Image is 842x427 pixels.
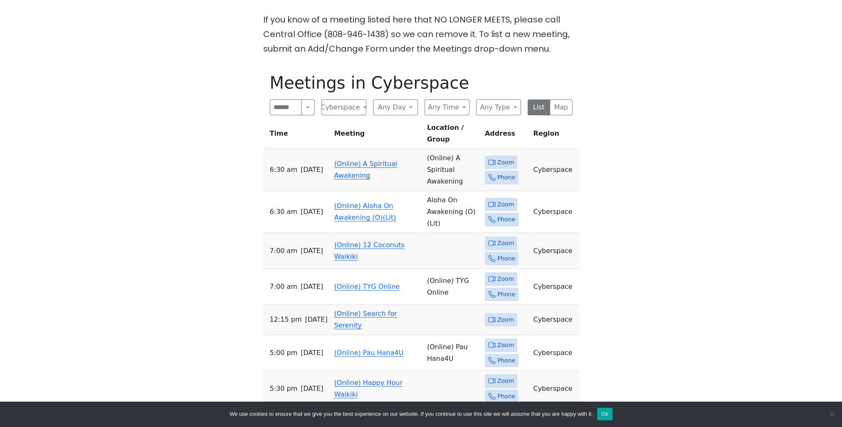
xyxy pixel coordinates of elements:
[476,99,521,115] button: Any Type
[425,99,469,115] button: Any Time
[331,122,424,149] th: Meeting
[301,347,323,359] span: [DATE]
[334,349,404,357] a: (Online) Pau Hana4U
[334,160,398,179] a: (Online) A Spiritual Awakening
[270,347,298,359] span: 5:00 PM
[334,310,397,329] a: (Online) Search for Serenity
[301,383,323,395] span: [DATE]
[424,335,481,371] td: (Online) Pau Hana4U
[301,99,314,115] button: Search
[301,206,323,218] span: [DATE]
[263,12,579,56] p: If you know of a meeting listed here that NO LONGER MEETS, please call Central Office (808-946-14...
[497,289,515,300] span: Phone
[424,191,481,233] td: Aloha On Awakening (O) (Lit)
[528,99,551,115] button: List
[597,408,612,420] button: Ok
[497,315,514,325] span: Zoom
[270,99,302,115] input: Search
[497,214,515,225] span: Phone
[334,283,400,290] a: (Online) TYG Online
[373,99,418,115] button: Any Day
[497,391,515,402] span: Phone
[530,149,579,191] td: Cyberspace
[301,245,323,257] span: [DATE]
[497,274,514,284] span: Zoom
[270,281,297,293] span: 7:00 AM
[530,269,579,305] td: Cyberspace
[301,164,323,176] span: [DATE]
[263,122,331,149] th: Time
[424,122,481,149] th: Location / Group
[497,238,514,248] span: Zoom
[270,206,297,218] span: 6:30 AM
[497,253,515,264] span: Phone
[334,241,405,261] a: (Online) 12 Coconuts Waikiki
[301,281,323,293] span: [DATE]
[530,191,579,233] td: Cyberspace
[497,157,514,168] span: Zoom
[230,410,593,418] span: We use cookies to ensure that we give you the best experience on our website. If you continue to ...
[334,379,402,398] a: (Online) Happy Hour Waikiki
[497,340,514,350] span: Zoom
[321,99,366,115] button: Cyberspace
[334,202,396,221] a: (Online) Aloha On Awakening (O)(Lit)
[827,410,836,418] span: No
[270,73,573,93] h1: Meetings in Cyberspace
[270,383,298,395] span: 5:30 PM
[530,335,579,371] td: Cyberspace
[497,199,514,210] span: Zoom
[270,314,302,325] span: 12:15 PM
[424,149,481,191] td: (Online) A Spiritual Awakening
[530,233,579,269] td: Cyberspace
[530,122,579,149] th: Region
[530,305,579,335] td: Cyberspace
[497,355,515,366] span: Phone
[305,314,327,325] span: [DATE]
[497,376,514,386] span: Zoom
[497,172,515,183] span: Phone
[424,269,481,305] td: (Online) TYG Online
[270,245,297,257] span: 7:00 AM
[550,99,573,115] button: Map
[270,164,297,176] span: 6:30 AM
[481,122,530,149] th: Address
[530,371,579,407] td: Cyberspace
